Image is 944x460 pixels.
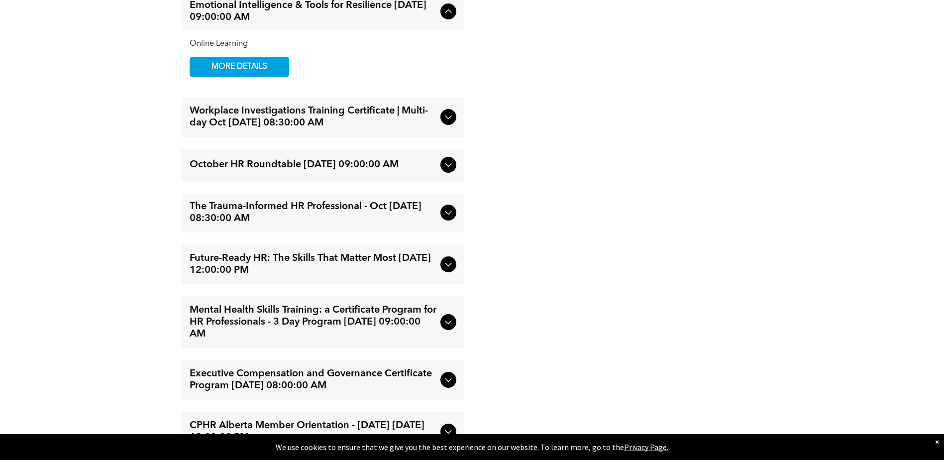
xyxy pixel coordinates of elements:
[190,420,436,444] span: CPHR Alberta Member Orientation - [DATE] [DATE] 12:00:00 PM
[190,159,436,171] span: October HR Roundtable [DATE] 09:00:00 AM
[935,437,939,447] div: Dismiss notification
[190,201,436,225] span: The Trauma-Informed HR Professional - Oct [DATE] 08:30:00 AM
[190,252,436,276] span: Future-Ready HR: The Skills That Matter Most [DATE] 12:00:00 PM
[190,368,436,392] span: Executive Compensation and Governance Certificate Program [DATE] 08:00:00 AM
[190,304,436,340] span: Mental Health Skills Training: a Certificate Program for HR Professionals - 3 Day Program [DATE] ...
[190,105,436,129] span: Workplace Investigations Training Certificate | Multi-day Oct [DATE] 08:30:00 AM
[190,39,456,49] div: Online Learning
[624,442,668,452] a: Privacy Page.
[200,57,279,77] span: MORE DETAILS
[190,57,289,77] a: MORE DETAILS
